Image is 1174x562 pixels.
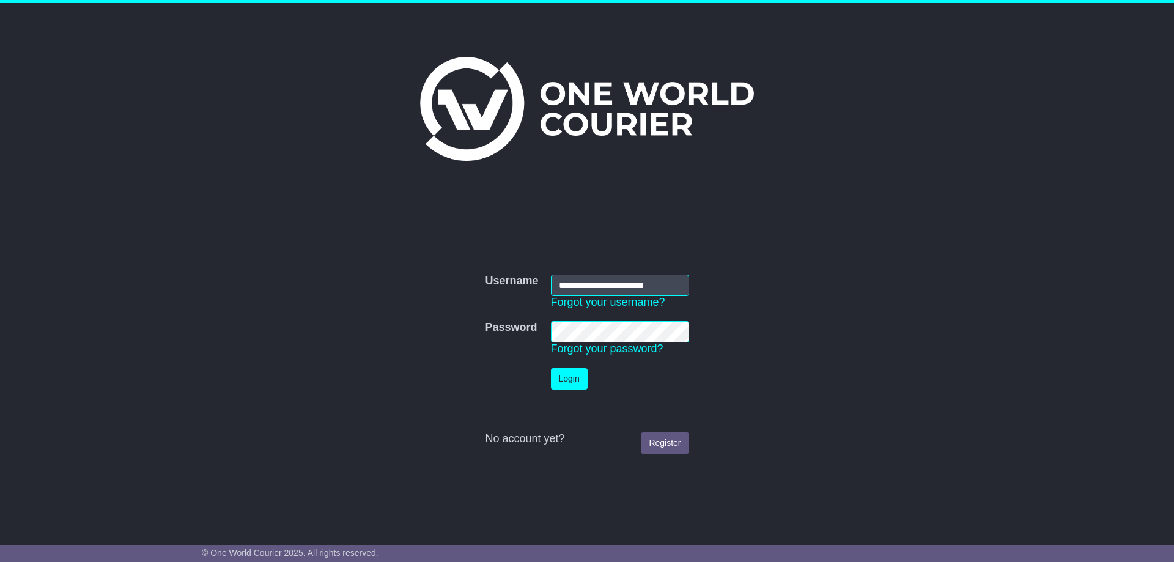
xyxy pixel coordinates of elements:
label: Password [485,321,537,335]
a: Register [641,432,689,454]
img: One World [420,57,754,161]
label: Username [485,275,538,288]
button: Login [551,368,588,390]
div: No account yet? [485,432,689,446]
a: Forgot your username? [551,296,665,308]
a: Forgot your password? [551,342,663,355]
span: © One World Courier 2025. All rights reserved. [202,548,378,558]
